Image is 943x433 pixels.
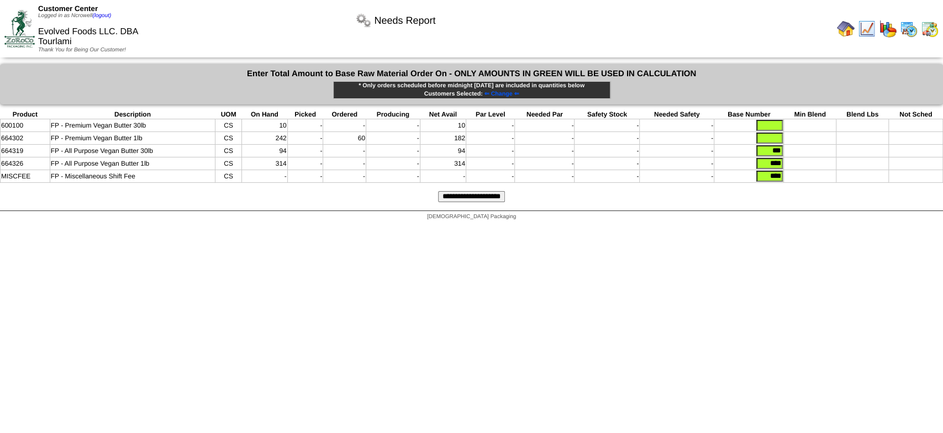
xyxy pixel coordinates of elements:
[50,170,215,183] td: FP - Miscellaneous Shift Fee
[575,170,640,183] td: -
[241,145,287,157] td: 94
[575,145,640,157] td: -
[420,119,466,132] td: 10
[323,132,366,145] td: 60
[38,4,98,13] span: Customer Center
[1,170,50,183] td: MISCFEE
[640,157,714,170] td: -
[784,110,836,119] th: Min Blend
[836,110,889,119] th: Blend Lbs
[38,13,111,19] span: Logged in as Ncrowell
[215,119,242,132] td: CS
[366,132,420,145] td: -
[1,110,50,119] th: Product
[215,157,242,170] td: CS
[515,110,575,119] th: Needed Par
[366,157,420,170] td: -
[1,119,50,132] td: 600100
[366,170,420,183] td: -
[466,157,515,170] td: -
[215,132,242,145] td: CS
[640,110,714,119] th: Needed Safety
[374,15,435,27] span: Needs Report
[241,157,287,170] td: 314
[287,170,323,183] td: -
[38,47,126,53] span: Thank You for Being Our Customer!
[1,157,50,170] td: 664326
[879,20,897,38] img: graph.gif
[420,132,466,145] td: 182
[575,110,640,119] th: Safety Stock
[640,145,714,157] td: -
[889,110,943,119] th: Not Sched
[1,145,50,157] td: 664319
[515,145,575,157] td: -
[483,91,519,97] a: ⇐ Change ⇐
[640,132,714,145] td: -
[640,170,714,183] td: -
[215,145,242,157] td: CS
[355,12,372,29] img: workflow.png
[515,132,575,145] td: -
[466,110,515,119] th: Par Level
[215,170,242,183] td: CS
[50,145,215,157] td: FP - All Purpose Vegan Butter 30lb
[323,157,366,170] td: -
[50,132,215,145] td: FP - Premium Vegan Butter 1lb
[241,119,287,132] td: 10
[333,81,610,99] div: * Only orders scheduled before midnight [DATE] are included in quantities below Customers Selected:
[323,119,366,132] td: -
[241,170,287,183] td: -
[466,170,515,183] td: -
[38,27,138,46] span: Evolved Foods LLC. DBA Tourlami
[900,20,918,38] img: calendarprod.gif
[323,145,366,157] td: -
[515,119,575,132] td: -
[466,119,515,132] td: -
[50,119,215,132] td: FP - Premium Vegan Butter 30lb
[287,110,323,119] th: Picked
[420,170,466,183] td: -
[640,119,714,132] td: -
[575,157,640,170] td: -
[366,119,420,132] td: -
[420,157,466,170] td: 314
[366,145,420,157] td: -
[575,132,640,145] td: -
[466,145,515,157] td: -
[427,214,516,220] span: [DEMOGRAPHIC_DATA] Packaging
[287,145,323,157] td: -
[92,13,111,19] a: (logout)
[714,110,784,119] th: Base Number
[50,110,215,119] th: Description
[921,20,939,38] img: calendarinout.gif
[858,20,876,38] img: line_graph.gif
[287,132,323,145] td: -
[837,20,855,38] img: home.gif
[515,157,575,170] td: -
[323,110,366,119] th: Ordered
[575,119,640,132] td: -
[420,110,466,119] th: Net Avail
[4,10,35,47] img: ZoRoCo_Logo(Green%26Foil)%20jpg.webp
[215,110,242,119] th: UOM
[1,132,50,145] td: 664302
[366,110,420,119] th: Producing
[484,91,519,97] span: ⇐ Change ⇐
[515,170,575,183] td: -
[50,157,215,170] td: FP - All Purpose Vegan Butter 1lb
[420,145,466,157] td: 94
[241,132,287,145] td: 242
[241,110,287,119] th: On Hand
[466,132,515,145] td: -
[287,119,323,132] td: -
[287,157,323,170] td: -
[323,170,366,183] td: -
